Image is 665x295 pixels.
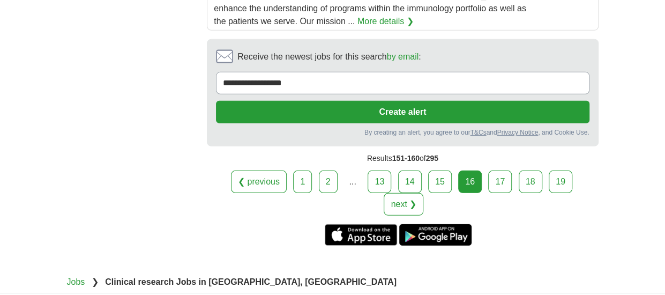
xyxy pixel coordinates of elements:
a: T&Cs [470,129,486,136]
a: 2 [319,171,338,193]
a: 13 [368,171,391,193]
a: 17 [488,171,512,193]
a: ❮ previous [231,171,287,193]
strong: Clinical research Jobs in [GEOGRAPHIC_DATA], [GEOGRAPHIC_DATA] [105,277,397,286]
a: Get the iPhone app [325,224,397,246]
a: Jobs [67,277,85,286]
span: 295 [426,154,438,163]
button: Create alert [216,101,589,123]
a: next ❯ [384,193,423,216]
a: 19 [549,171,572,193]
div: By creating an alert, you agree to our and , and Cookie Use. [216,128,589,137]
span: Receive the newest jobs for this search : [237,50,421,63]
span: 151-160 [392,154,419,163]
span: ❯ [92,277,99,286]
div: Results of [207,146,598,171]
a: Privacy Notice [497,129,538,136]
a: by email [387,52,419,61]
div: ... [342,171,363,193]
a: Get the Android app [399,224,472,246]
a: 14 [398,171,422,193]
a: 18 [519,171,542,193]
a: More details ❯ [357,15,414,28]
a: 1 [293,171,312,193]
div: 16 [458,171,482,193]
a: 15 [428,171,452,193]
